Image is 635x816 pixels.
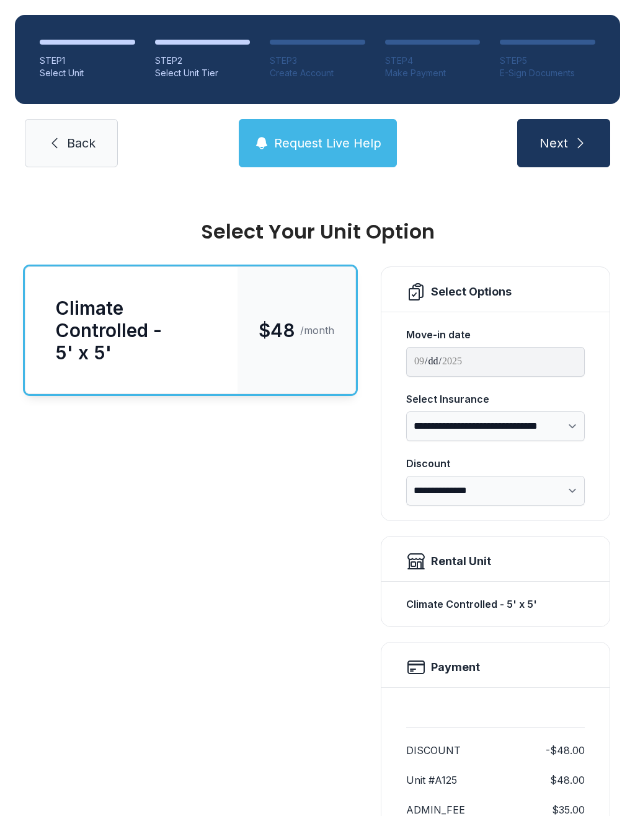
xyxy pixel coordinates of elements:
[500,67,595,79] div: E-Sign Documents
[406,476,585,506] select: Discount
[385,55,481,67] div: STEP 4
[270,55,365,67] div: STEP 3
[546,743,585,758] dd: -$48.00
[406,743,461,758] dt: DISCOUNT
[406,347,585,377] input: Move-in date
[550,773,585,787] dd: $48.00
[431,553,491,570] div: Rental Unit
[406,592,585,616] div: Climate Controlled - 5' x 5'
[40,55,135,67] div: STEP 1
[55,297,208,364] div: Climate Controlled - 5' x 5'
[270,67,365,79] div: Create Account
[274,134,381,152] span: Request Live Help
[155,67,251,79] div: Select Unit Tier
[406,411,585,441] select: Select Insurance
[155,55,251,67] div: STEP 2
[385,67,481,79] div: Make Payment
[431,283,512,301] div: Select Options
[300,323,334,338] span: /month
[406,392,585,406] div: Select Insurance
[67,134,95,152] span: Back
[25,222,610,242] div: Select Your Unit Option
[431,659,480,676] h2: Payment
[406,327,585,342] div: Move-in date
[406,456,585,471] div: Discount
[540,134,568,152] span: Next
[500,55,595,67] div: STEP 5
[406,773,457,787] dt: Unit #A125
[259,319,295,341] span: $48
[40,67,135,79] div: Select Unit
